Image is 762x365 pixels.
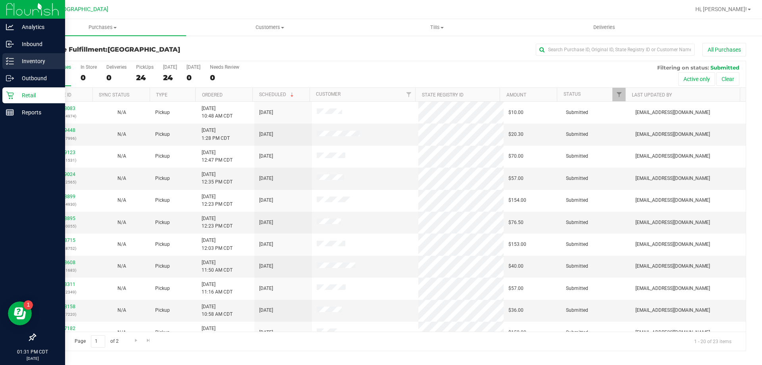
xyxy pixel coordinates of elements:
button: All Purchases [702,43,746,56]
a: Customers [186,19,353,36]
span: [DATE] 11:16 AM CDT [202,281,233,296]
h3: Purchase Fulfillment: [35,46,272,53]
span: [EMAIL_ADDRESS][DOMAIN_NAME] [635,329,710,336]
span: [EMAIL_ADDRESS][DOMAIN_NAME] [635,197,710,204]
span: Pickup [155,263,170,270]
span: Pickup [155,197,170,204]
div: Deliveries [106,64,127,70]
span: [DATE] [259,153,273,160]
span: Filtering on status: [657,64,709,71]
span: Submitted [566,109,588,116]
span: Submitted [566,197,588,204]
a: State Registry ID [422,92,464,98]
button: Clear [716,72,739,86]
p: Analytics [14,22,62,32]
button: N/A [117,219,126,226]
span: $40.00 [508,263,523,270]
span: [EMAIL_ADDRESS][DOMAIN_NAME] [635,307,710,314]
span: Pickup [155,175,170,182]
span: Not Applicable [117,286,126,291]
a: Type [156,92,167,98]
span: Not Applicable [117,153,126,159]
span: [EMAIL_ADDRESS][DOMAIN_NAME] [635,109,710,116]
span: [DATE] 12:23 PM CDT [202,193,233,208]
span: $20.30 [508,131,523,138]
p: Outbound [14,73,62,83]
span: [EMAIL_ADDRESS][DOMAIN_NAME] [635,219,710,226]
a: 11828158 [53,304,75,309]
span: Submitted [710,64,739,71]
button: N/A [117,131,126,138]
a: 11828899 [53,194,75,199]
span: Hi, [PERSON_NAME]! [695,6,747,12]
div: In Store [81,64,97,70]
div: PickUps [136,64,154,70]
span: Pickup [155,307,170,314]
inline-svg: Retail [6,91,14,99]
span: [DATE] 12:47 PM CDT [202,149,233,164]
span: Customers [187,24,353,31]
input: 1 [91,335,105,348]
a: Go to the next page [130,335,142,346]
div: 0 [187,73,200,82]
p: 01:31 PM CDT [4,348,62,355]
span: [DATE] [259,197,273,204]
a: Ordered [202,92,223,98]
p: Retail [14,91,62,100]
span: Submitted [566,153,588,160]
button: N/A [117,175,126,182]
span: Pickup [155,241,170,248]
a: Filter [612,88,625,101]
p: Inbound [14,39,62,49]
button: N/A [117,329,126,336]
span: Pickup [155,153,170,160]
a: Customer [316,91,341,97]
span: Pickup [155,131,170,138]
inline-svg: Analytics [6,23,14,31]
p: Inventory [14,56,62,66]
a: Status [564,91,581,97]
span: Purchases [19,24,186,31]
a: 11828715 [53,238,75,243]
div: 24 [163,73,177,82]
span: 1 - 20 of 23 items [688,335,738,347]
inline-svg: Inbound [6,40,14,48]
span: [EMAIL_ADDRESS][DOMAIN_NAME] [635,285,710,292]
span: Pickup [155,285,170,292]
span: Not Applicable [117,330,126,335]
span: [DATE] 12:03 PM CDT [202,237,233,252]
span: Submitted [566,329,588,336]
a: Purchases [19,19,186,36]
div: 0 [81,73,97,82]
a: Tills [353,19,520,36]
a: 11828608 [53,260,75,265]
span: [EMAIL_ADDRESS][DOMAIN_NAME] [635,131,710,138]
iframe: Resource center [8,301,32,325]
a: 11829123 [53,150,75,155]
span: Submitted [566,219,588,226]
span: Not Applicable [117,197,126,203]
a: Last Updated By [632,92,672,98]
inline-svg: Reports [6,108,14,116]
span: [DATE] [259,131,273,138]
span: [EMAIL_ADDRESS][DOMAIN_NAME] [635,153,710,160]
span: $154.00 [508,197,526,204]
span: Submitted [566,131,588,138]
span: [EMAIL_ADDRESS][DOMAIN_NAME] [635,175,710,182]
button: N/A [117,197,126,204]
span: Submitted [566,175,588,182]
span: $70.00 [508,153,523,160]
span: [EMAIL_ADDRESS][DOMAIN_NAME] [635,263,710,270]
span: [DATE] 12:35 PM CDT [202,171,233,186]
span: [DATE] 8:55 AM CDT [202,325,230,340]
span: Submitted [566,285,588,292]
span: [DATE] 11:50 AM CDT [202,259,233,274]
div: 0 [210,73,239,82]
p: [DATE] [4,355,62,361]
span: Not Applicable [117,131,126,137]
p: Reports [14,108,62,117]
a: Scheduled [259,92,295,97]
inline-svg: Outbound [6,74,14,82]
span: [DATE] 10:48 AM CDT [202,105,233,120]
